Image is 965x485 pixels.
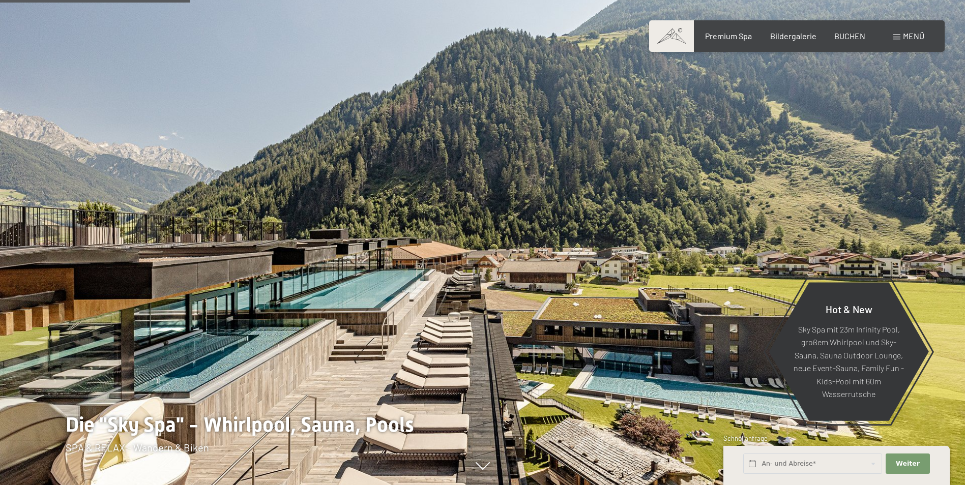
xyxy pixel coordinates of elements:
[834,31,865,41] a: BUCHEN
[903,31,924,41] span: Menü
[723,434,768,442] span: Schnellanfrage
[826,302,872,315] span: Hot & New
[794,322,904,401] p: Sky Spa mit 23m Infinity Pool, großem Whirlpool und Sky-Sauna, Sauna Outdoor Lounge, neue Event-S...
[896,459,920,468] span: Weiter
[705,31,752,41] a: Premium Spa
[886,453,929,474] button: Weiter
[770,31,816,41] a: Bildergalerie
[768,282,929,421] a: Hot & New Sky Spa mit 23m Infinity Pool, großem Whirlpool und Sky-Sauna, Sauna Outdoor Lounge, ne...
